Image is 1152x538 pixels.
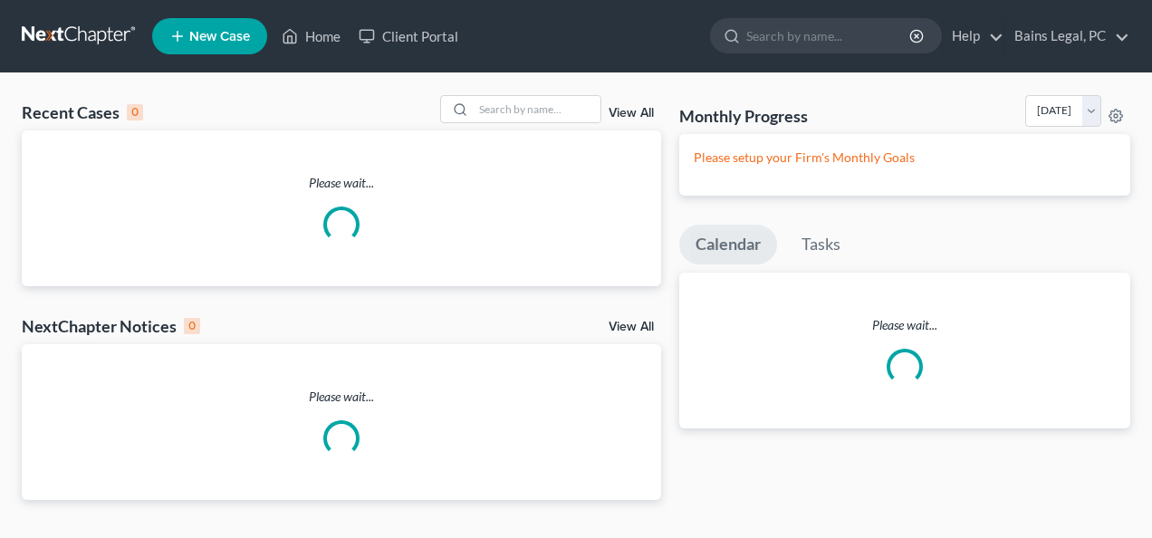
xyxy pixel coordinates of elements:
p: Please wait... [22,174,661,192]
a: Client Portal [350,20,467,53]
a: Calendar [679,225,777,264]
a: View All [609,321,654,333]
p: Please setup your Firm's Monthly Goals [694,149,1116,167]
a: Home [273,20,350,53]
a: Tasks [785,225,857,264]
input: Search by name... [746,19,912,53]
a: Help [943,20,1003,53]
h3: Monthly Progress [679,105,808,127]
span: New Case [189,30,250,43]
a: View All [609,107,654,120]
div: Recent Cases [22,101,143,123]
p: Please wait... [22,388,661,406]
a: Bains Legal, PC [1005,20,1129,53]
input: Search by name... [474,96,600,122]
div: 0 [184,318,200,334]
p: Please wait... [679,316,1130,334]
div: NextChapter Notices [22,315,200,337]
div: 0 [127,104,143,120]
